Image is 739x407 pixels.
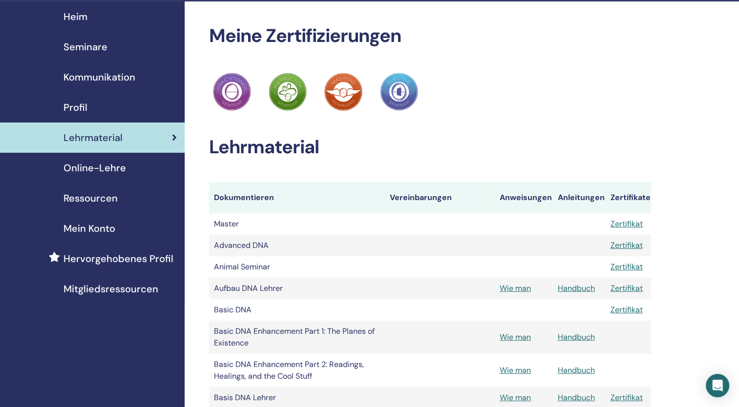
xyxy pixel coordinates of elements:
[209,136,651,159] h2: Lehrmaterial
[553,182,606,213] th: Anleitungen
[63,191,118,205] span: Ressourcen
[269,73,307,111] img: Practitioner
[385,182,495,213] th: Vereinbarungen
[500,332,531,342] a: Wie man
[63,100,87,115] span: Profil
[63,40,107,54] span: Seminare
[558,392,595,403] a: Handbuch
[558,283,595,293] a: Handbuch
[610,240,642,250] a: Zertifikat
[209,354,385,387] td: Basic DNA Enhancement Part 2: Readings, Healings, and the Cool Stuff
[63,282,158,296] span: Mitgliedsressourcen
[209,213,385,235] td: Master
[610,392,642,403] a: Zertifikat
[558,365,595,375] a: Handbuch
[63,130,123,145] span: Lehrmaterial
[610,283,642,293] a: Zertifikat
[500,365,531,375] a: Wie man
[605,182,651,213] th: Zertifikate
[209,235,385,256] td: Advanced DNA
[63,9,87,24] span: Heim
[495,182,553,213] th: Anweisungen
[63,221,115,236] span: Mein Konto
[209,299,385,321] td: Basic DNA
[706,374,729,397] div: Open Intercom Messenger
[209,256,385,278] td: Animal Seminar
[610,305,642,315] a: Zertifikat
[610,262,642,272] a: Zertifikat
[500,283,531,293] a: Wie man
[558,332,595,342] a: Handbuch
[63,251,173,266] span: Hervorgehobenes Profil
[500,392,531,403] a: Wie man
[209,321,385,354] td: Basic DNA Enhancement Part 1: The Planes of Existence
[63,161,126,175] span: Online-Lehre
[610,219,642,229] a: Zertifikat
[213,73,251,111] img: Practitioner
[209,25,651,47] h2: Meine Zertifizierungen
[380,73,418,111] img: Practitioner
[63,70,135,84] span: Kommunikation
[209,278,385,299] td: Aufbau DNA Lehrer
[209,182,385,213] th: Dokumentieren
[324,73,362,111] img: Practitioner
